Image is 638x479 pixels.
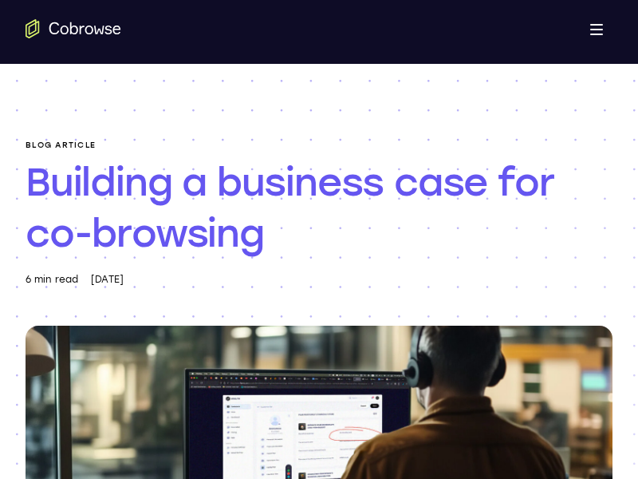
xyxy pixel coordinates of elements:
[26,19,121,38] a: Go to the home page
[91,271,124,287] div: [DATE]
[26,156,612,259] h1: Building a business case for co-browsing
[26,271,78,287] div: 6 min read
[26,141,612,150] p: Blog article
